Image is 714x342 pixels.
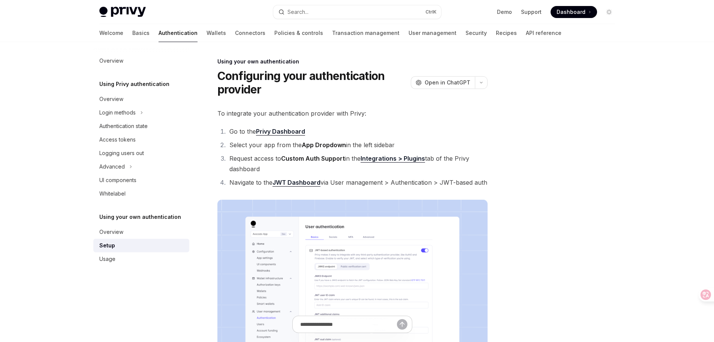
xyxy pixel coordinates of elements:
[521,8,542,16] a: Support
[227,177,488,188] li: Navigate to the via User management > Authentication > JWT-based auth
[397,319,407,330] button: Send message
[217,69,408,96] h1: Configuring your authentication provider
[93,146,189,160] a: Logging users out
[93,92,189,106] a: Overview
[281,155,345,162] strong: Custom Auth Support
[557,8,585,16] span: Dashboard
[99,135,136,144] div: Access tokens
[256,128,305,136] a: Privy Dashboard
[526,24,561,42] a: API reference
[425,79,470,86] span: Open in ChatGPT
[99,162,125,171] div: Advanced
[99,176,136,185] div: UI components
[99,95,123,104] div: Overview
[411,76,475,89] button: Open in ChatGPT
[99,227,123,237] div: Overview
[99,189,126,198] div: Whitelabel
[361,155,425,163] a: Integrations > Plugins
[99,80,169,89] h5: Using Privy authentication
[93,187,189,200] a: Whitelabel
[551,6,597,18] a: Dashboard
[235,24,265,42] a: Connectors
[227,140,488,150] li: Select your app from the in the left sidebar
[93,173,189,187] a: UI components
[496,24,517,42] a: Recipes
[93,239,189,252] a: Setup
[217,108,488,119] span: To integrate your authentication provider with Privy:
[99,24,123,42] a: Welcome
[159,24,198,42] a: Authentication
[274,24,323,42] a: Policies & controls
[332,24,400,42] a: Transaction management
[272,179,320,187] a: JWT Dashboard
[603,6,615,18] button: Toggle dark mode
[93,133,189,146] a: Access tokens
[227,126,488,137] li: Go to the
[99,56,123,65] div: Overview
[227,153,488,174] li: Request access to in the tab of the Privy dashboard
[287,8,308,17] div: Search...
[425,9,437,15] span: Ctrl K
[273,5,441,19] button: Search...CtrlK
[99,7,146,17] img: light logo
[93,252,189,266] a: Usage
[132,24,150,42] a: Basics
[497,8,512,16] a: Demo
[302,141,346,149] strong: App Dropdown
[207,24,226,42] a: Wallets
[217,58,488,65] div: Using your own authentication
[93,225,189,239] a: Overview
[99,241,115,250] div: Setup
[466,24,487,42] a: Security
[99,122,148,131] div: Authentication state
[99,149,144,158] div: Logging users out
[99,212,181,221] h5: Using your own authentication
[93,54,189,68] a: Overview
[93,119,189,133] a: Authentication state
[409,24,457,42] a: User management
[99,255,115,264] div: Usage
[99,108,136,117] div: Login methods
